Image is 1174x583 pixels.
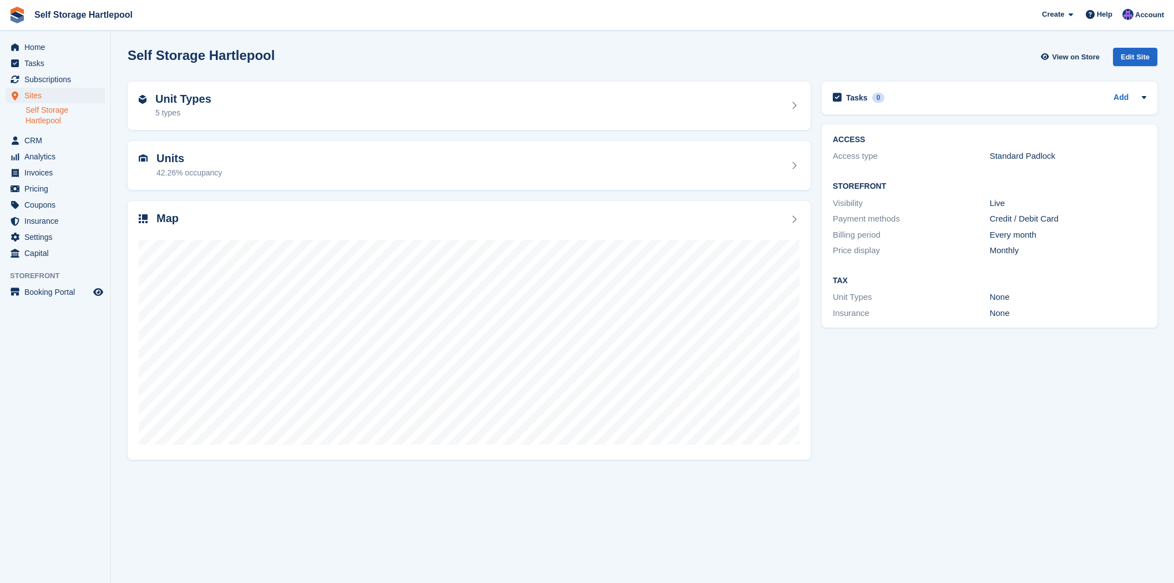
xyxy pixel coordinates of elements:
a: Self Storage Hartlepool [30,6,137,24]
span: Coupons [24,197,91,213]
a: Unit Types 5 types [128,82,811,130]
span: Booking Portal [24,284,91,300]
span: Create [1042,9,1064,20]
span: Subscriptions [24,72,91,87]
span: Tasks [24,56,91,71]
span: Sites [24,88,91,103]
h2: ACCESS [833,135,1146,144]
div: Insurance [833,307,990,320]
span: Settings [24,229,91,245]
div: Unit Types [833,291,990,304]
a: menu [6,284,105,300]
div: None [990,291,1147,304]
a: menu [6,213,105,229]
a: Preview store [92,285,105,299]
div: 0 [872,93,885,103]
span: View on Store [1052,52,1100,63]
div: Payment methods [833,213,990,225]
a: View on Store [1039,48,1104,66]
div: 42.26% occupancy [156,167,222,179]
a: Self Storage Hartlepool [26,105,105,126]
a: menu [6,133,105,148]
h2: Tax [833,277,1146,285]
a: menu [6,197,105,213]
span: Insurance [24,213,91,229]
span: CRM [24,133,91,148]
a: menu [6,149,105,164]
a: menu [6,245,105,261]
div: 5 types [155,107,211,119]
h2: Map [156,212,179,225]
a: menu [6,165,105,180]
span: Help [1097,9,1112,20]
h2: Units [156,152,222,165]
div: Price display [833,244,990,257]
a: Add [1114,92,1129,104]
a: menu [6,56,105,71]
a: menu [6,229,105,245]
div: Access type [833,150,990,163]
a: menu [6,72,105,87]
div: Credit / Debit Card [990,213,1147,225]
img: stora-icon-8386f47178a22dfd0bd8f6a31ec36ba5ce8667c1dd55bd0f319d3a0aa187defe.svg [9,7,26,23]
span: Home [24,39,91,55]
h2: Tasks [846,93,868,103]
h2: Unit Types [155,93,211,105]
img: Sean Wood [1122,9,1133,20]
h2: Self Storage Hartlepool [128,48,275,63]
span: Pricing [24,181,91,197]
div: Visibility [833,197,990,210]
div: Edit Site [1113,48,1157,66]
span: Capital [24,245,91,261]
img: map-icn-33ee37083ee616e46c38cad1a60f524a97daa1e2b2c8c0bc3eb3415660979fc1.svg [139,214,148,223]
a: menu [6,88,105,103]
div: Monthly [990,244,1147,257]
div: Every month [990,229,1147,242]
a: menu [6,181,105,197]
div: Standard Padlock [990,150,1147,163]
div: None [990,307,1147,320]
a: Map [128,201,811,460]
span: Analytics [24,149,91,164]
h2: Storefront [833,182,1146,191]
img: unit-icn-7be61d7bf1b0ce9d3e12c5938cc71ed9869f7b940bace4675aadf7bd6d80202e.svg [139,154,148,162]
span: Account [1135,9,1164,21]
div: Billing period [833,229,990,242]
a: menu [6,39,105,55]
span: Storefront [10,270,110,282]
a: Edit Site [1113,48,1157,71]
span: Invoices [24,165,91,180]
img: unit-type-icn-2b2737a686de81e16bb02015468b77c625bbabd49415b5ef34ead5e3b44a266d.svg [139,95,146,104]
a: Units 42.26% occupancy [128,141,811,190]
div: Live [990,197,1147,210]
